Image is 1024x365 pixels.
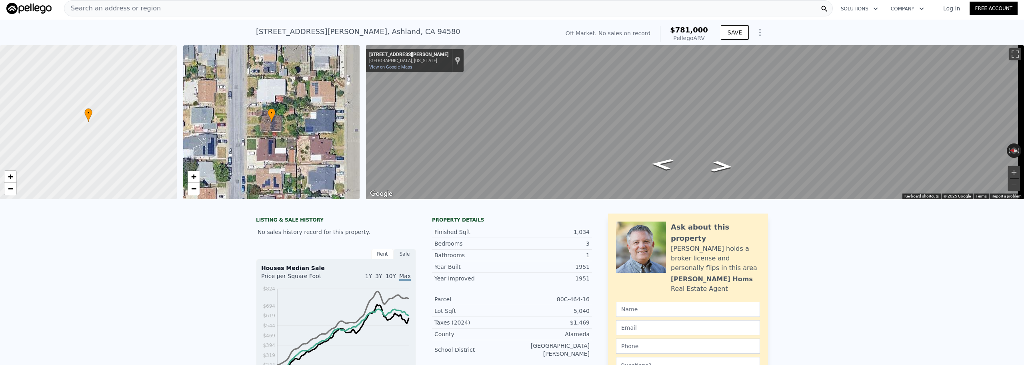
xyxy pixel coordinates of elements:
div: $1,469 [512,319,590,327]
tspan: $544 [263,323,275,329]
div: 1951 [512,274,590,282]
div: [STREET_ADDRESS][PERSON_NAME] , Ashland , CA 94580 [256,26,460,37]
div: Taxes (2024) [434,319,512,327]
span: − [8,184,13,194]
div: Lot Sqft [434,307,512,315]
span: • [268,109,276,117]
span: Search an address or region [64,4,161,13]
a: Show location on map [455,56,460,65]
tspan: $619 [263,313,275,319]
div: County [434,330,512,338]
div: 1 [512,251,590,259]
div: 5,040 [512,307,590,315]
path: Go South, Linnea Ave [701,158,742,175]
a: Open this area in Google Maps (opens a new window) [368,189,394,199]
div: Finished Sqft [434,228,512,236]
a: Zoom in [188,171,200,183]
div: No sales history record for this property. [256,225,416,239]
button: Rotate clockwise [1017,143,1022,158]
span: + [191,171,196,181]
div: Pellego ARV [670,34,708,42]
a: Log In [934,4,970,12]
input: Phone [616,339,760,354]
tspan: $319 [263,353,275,358]
button: Zoom out [1008,179,1020,191]
div: Map [366,45,1024,199]
button: Zoom in [1008,166,1020,178]
div: LISTING & SALE HISTORY [256,217,416,225]
div: Bathrooms [434,251,512,259]
div: Alameda [512,330,590,338]
span: 1Y [365,273,372,279]
a: Terms [976,194,987,198]
span: − [191,184,196,194]
button: Solutions [834,2,884,16]
div: Off Market. No sales on record [566,29,650,37]
div: Price per Square Foot [261,272,336,285]
div: • [268,108,276,122]
div: Year Built [434,263,512,271]
button: Company [884,2,930,16]
tspan: $824 [263,286,275,292]
div: [GEOGRAPHIC_DATA][PERSON_NAME] [512,342,590,358]
div: 3 [512,240,590,248]
div: Year Improved [434,274,512,282]
span: 3Y [375,273,382,279]
a: Zoom out [4,183,16,195]
img: Google [368,189,394,199]
div: [GEOGRAPHIC_DATA], [US_STATE] [369,58,448,63]
div: • [84,108,92,122]
div: Sale [394,249,416,259]
div: Property details [432,217,592,223]
input: Name [616,302,760,317]
div: Real Estate Agent [671,284,728,294]
div: [PERSON_NAME] holds a broker license and personally flips in this area [671,244,760,273]
span: + [8,171,13,181]
a: Free Account [970,2,1018,15]
button: Keyboard shortcuts [904,194,939,199]
div: 1951 [512,263,590,271]
div: School District [434,346,512,354]
a: View on Google Maps [369,65,412,70]
span: $781,000 [670,26,708,34]
div: Ask about this property [671,222,760,244]
span: • [84,109,92,117]
div: Street View [366,45,1024,199]
input: Email [616,320,760,335]
button: Toggle fullscreen view [1009,48,1021,60]
div: [PERSON_NAME] Homs [671,274,753,284]
button: Show Options [752,24,768,40]
button: Rotate counterclockwise [1007,143,1011,158]
a: Report a problem [992,194,1022,198]
div: Houses Median Sale [261,264,411,272]
div: Parcel [434,295,512,303]
div: 1,034 [512,228,590,236]
button: SAVE [721,25,749,40]
path: Go North, Linnea Ave [641,156,683,172]
span: Max [399,273,411,281]
tspan: $394 [263,343,275,348]
div: 80C-464-16 [512,295,590,303]
div: Rent [371,249,394,259]
tspan: $694 [263,303,275,309]
a: Zoom in [4,171,16,183]
img: Pellego [6,3,52,14]
tspan: $469 [263,333,275,339]
div: [STREET_ADDRESS][PERSON_NAME] [369,52,448,58]
span: 10Y [386,273,396,279]
div: Bedrooms [434,240,512,248]
a: Zoom out [188,183,200,195]
span: © 2025 Google [944,194,971,198]
button: Reset the view [1006,147,1022,154]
